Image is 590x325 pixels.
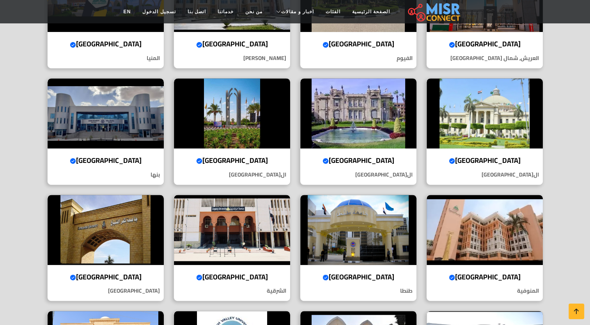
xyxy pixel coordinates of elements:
h4: [GEOGRAPHIC_DATA] [432,40,537,48]
a: الصفحة الرئيسية [346,4,396,19]
svg: Verified account [70,274,76,281]
a: اخبار و مقالات [268,4,320,19]
h4: [GEOGRAPHIC_DATA] [53,40,158,48]
a: جامعة المنوفية [GEOGRAPHIC_DATA] المنوفية [422,194,548,302]
svg: Verified account [449,158,455,164]
img: جامعة المنوفية [427,195,543,265]
h4: [GEOGRAPHIC_DATA] [306,273,411,281]
a: الفئات [320,4,346,19]
img: جامعة طنطا [300,195,416,265]
p: ال[GEOGRAPHIC_DATA] [427,171,543,179]
p: ال[GEOGRAPHIC_DATA] [300,171,416,179]
svg: Verified account [449,42,455,48]
h4: [GEOGRAPHIC_DATA] [53,156,158,165]
img: جامعة الزقازيق [174,195,290,265]
a: من نحن [239,4,268,19]
a: جامعة الزقازيق [GEOGRAPHIC_DATA] الشرقية [169,194,295,302]
a: تسجيل الدخول [136,4,181,19]
svg: Verified account [196,274,202,281]
img: جامعة عين شمس [300,78,416,148]
h4: [GEOGRAPHIC_DATA] [306,40,411,48]
a: جامعة حلوان [GEOGRAPHIC_DATA] ال[GEOGRAPHIC_DATA] [169,78,295,185]
p: المنيا [48,54,164,62]
h4: [GEOGRAPHIC_DATA] [180,273,284,281]
p: طنطا [300,287,416,295]
p: [PERSON_NAME] [174,54,290,62]
h4: [GEOGRAPHIC_DATA] [53,273,158,281]
p: الشرقية [174,287,290,295]
p: [GEOGRAPHIC_DATA] [48,287,164,295]
svg: Verified account [322,274,329,281]
a: جامعة بنها [GEOGRAPHIC_DATA] بنها [43,78,169,185]
a: جامعة كفر الشيخ [GEOGRAPHIC_DATA] [GEOGRAPHIC_DATA] [43,194,169,302]
svg: Verified account [70,158,76,164]
h4: [GEOGRAPHIC_DATA] [180,40,284,48]
a: جامعة طنطا [GEOGRAPHIC_DATA] طنطا [295,194,422,302]
h4: [GEOGRAPHIC_DATA] [432,156,537,165]
svg: Verified account [322,42,329,48]
img: جامعة كفر الشيخ [48,195,164,265]
h4: [GEOGRAPHIC_DATA] [180,156,284,165]
img: جامعة حلوان [174,78,290,148]
p: الفيوم [300,54,416,62]
a: خدماتنا [212,4,239,19]
a: اتصل بنا [182,4,212,19]
p: المنوفية [427,287,543,295]
svg: Verified account [70,42,76,48]
a: EN [118,4,137,19]
svg: Verified account [449,274,455,281]
p: العريش, شمال [GEOGRAPHIC_DATA] [427,54,543,62]
svg: Verified account [322,158,329,164]
svg: Verified account [196,42,202,48]
img: جامعة القاهرة [427,78,543,148]
svg: Verified account [196,158,202,164]
img: جامعة بنها [48,78,164,148]
img: main.misr_connect [408,2,460,21]
a: جامعة عين شمس [GEOGRAPHIC_DATA] ال[GEOGRAPHIC_DATA] [295,78,422,185]
p: بنها [48,171,164,179]
span: اخبار و مقالات [281,8,314,15]
a: جامعة القاهرة [GEOGRAPHIC_DATA] ال[GEOGRAPHIC_DATA] [422,78,548,185]
h4: [GEOGRAPHIC_DATA] [432,273,537,281]
h4: [GEOGRAPHIC_DATA] [306,156,411,165]
p: ال[GEOGRAPHIC_DATA] [174,171,290,179]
